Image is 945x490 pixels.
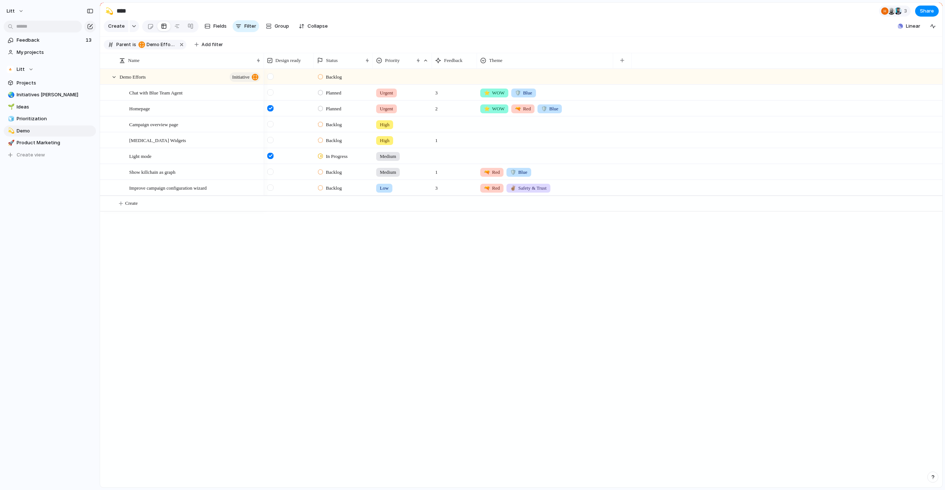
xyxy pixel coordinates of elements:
a: Projects [4,77,96,89]
span: Create [125,200,138,207]
span: My projects [17,49,93,56]
button: Group [262,20,293,32]
span: Design ready [275,57,301,64]
span: Demo Efforts [120,72,146,81]
span: Projects [17,79,93,87]
button: 💫 [103,5,115,17]
button: Linear [895,21,923,32]
span: Filter [244,23,256,30]
span: Prioritization [17,115,93,122]
span: WOW [484,105,505,113]
a: Feedback13 [4,35,96,46]
span: Light mode [129,152,151,160]
span: Fields [213,23,227,30]
a: 🌏Initiatives [PERSON_NAME] [4,89,96,100]
span: Name [128,57,140,64]
span: Share [920,7,934,15]
span: 🔫 [484,185,490,191]
span: 🛡️ [541,106,547,111]
span: Red [484,184,500,192]
span: WOW [484,89,505,97]
span: 1 [432,165,441,176]
span: [MEDICAL_DATA] Widgets [129,136,186,144]
button: Demo Efforts [137,41,177,49]
span: Parent [116,41,131,48]
a: 🚀Product Marketing [4,137,96,148]
span: Red [484,169,500,176]
div: 🧊 [8,115,13,123]
button: Fields [202,20,230,32]
span: Urgent [380,89,393,97]
span: Chat with Blue Team Agent [129,88,183,97]
button: 🌏 [7,91,14,99]
span: 13 [86,37,93,44]
button: initiative [230,72,260,82]
button: Filter [233,20,259,32]
span: Collapse [307,23,328,30]
span: 3 [432,180,441,192]
span: Campaign overview page [129,120,178,128]
span: Backlog [326,137,342,144]
span: Theme [489,57,502,64]
span: 1 [432,133,441,144]
span: Homepage [129,104,150,113]
span: Create [108,23,125,30]
span: Ideas [17,103,93,111]
button: Add filter [190,39,227,50]
button: 💫 [7,127,14,135]
button: Share [915,6,939,17]
span: High [380,121,389,128]
span: Priority [385,57,400,64]
span: Demo Efforts [138,41,175,48]
span: Create view [17,151,45,159]
span: ✌🏽 [510,185,516,191]
span: 2 [432,101,441,113]
a: 💫Demo [4,125,96,137]
span: Feedback [444,57,463,64]
div: 🌱 [8,103,13,111]
span: Group [275,23,289,30]
button: Create view [4,149,96,161]
span: Safety & Trust [510,184,547,192]
span: Show killchain as graph [129,168,175,176]
span: Backlog [326,169,342,176]
span: Litt [17,66,25,73]
span: Red [515,105,531,113]
div: 💫 [8,127,13,135]
span: ⭐️ [484,106,490,111]
div: 🚀 [8,139,13,147]
button: Litt [4,64,96,75]
span: 🔫 [515,106,521,111]
span: Improve campaign configuration wizard [129,183,207,192]
span: Backlog [326,73,342,81]
button: 🧊 [7,115,14,122]
span: Linear [906,23,920,30]
a: 🌱Ideas [4,101,96,113]
span: 🛡️ [510,169,516,175]
a: 🧊Prioritization [4,113,96,124]
span: Backlog [326,184,342,192]
span: Initiatives [PERSON_NAME] [17,91,93,99]
span: Feedback [17,37,83,44]
button: 🌱 [7,103,14,111]
span: Demo [17,127,93,135]
span: 3 [432,85,441,97]
span: initiative [232,72,250,82]
span: 3 [904,7,909,15]
span: Blue [515,89,532,97]
span: is [133,41,136,48]
span: Planned [326,105,341,113]
div: 💫 [105,6,113,16]
div: 🌏 [8,91,13,99]
button: Create [104,20,128,32]
span: ⭐️ [484,90,490,96]
span: Status [326,57,338,64]
span: Planned [326,89,341,97]
button: Collapse [296,20,331,32]
span: 🔫 [484,169,490,175]
button: 🚀 [7,139,14,146]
